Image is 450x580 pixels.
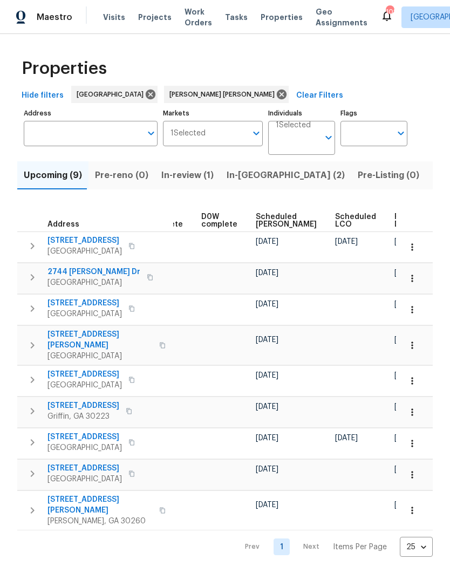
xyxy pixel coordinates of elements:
span: [GEOGRAPHIC_DATA] [47,246,122,257]
span: [PERSON_NAME] [PERSON_NAME] [169,89,279,100]
span: [DATE] [256,403,278,411]
span: Ready Date [394,213,418,228]
span: Maestro [37,12,72,23]
span: [DATE] [335,238,358,245]
span: [STREET_ADDRESS] [47,235,122,246]
span: Properties [22,63,107,74]
span: [PERSON_NAME], GA 30260 [47,516,153,527]
button: Open [249,126,264,141]
span: Scheduled LCO [335,213,376,228]
button: Open [144,126,159,141]
span: [GEOGRAPHIC_DATA] [47,277,140,288]
div: [GEOGRAPHIC_DATA] [71,86,158,103]
span: [DATE] [394,269,417,277]
span: [DATE] [256,501,278,509]
span: In-[GEOGRAPHIC_DATA] (2) [227,168,345,183]
span: Visits [103,12,125,23]
a: Goto page 1 [274,538,290,555]
span: [DATE] [394,238,417,245]
span: 1 Selected [276,121,311,130]
span: [STREET_ADDRESS] [47,400,119,411]
span: Pre-reno (0) [95,168,148,183]
button: Open [321,130,336,145]
span: [STREET_ADDRESS] [47,298,122,309]
span: [DATE] [394,336,417,344]
span: [GEOGRAPHIC_DATA] [47,309,122,319]
span: [DATE] [394,434,417,442]
span: [GEOGRAPHIC_DATA] [47,380,122,391]
span: [DATE] [256,269,278,277]
span: [DATE] [394,501,417,509]
div: [PERSON_NAME] [PERSON_NAME] [164,86,289,103]
span: [STREET_ADDRESS] [47,463,122,474]
button: Clear Filters [292,86,347,106]
span: [DATE] [394,301,417,308]
span: Projects [138,12,172,23]
span: [STREET_ADDRESS][PERSON_NAME] [47,329,153,351]
span: [DATE] [256,466,278,473]
div: 25 [400,533,433,561]
span: [DATE] [256,336,278,344]
span: Address [47,221,79,228]
span: [DATE] [256,301,278,308]
span: [DATE] [256,434,278,442]
div: 102 [386,6,393,17]
span: 2744 [PERSON_NAME] Dr [47,267,140,277]
span: Scheduled [PERSON_NAME] [256,213,317,228]
label: Individuals [268,110,335,117]
span: [STREET_ADDRESS][PERSON_NAME] [47,494,153,516]
nav: Pagination Navigation [235,537,433,557]
label: Markets [163,110,263,117]
span: Upcoming (9) [24,168,82,183]
button: Hide filters [17,86,68,106]
span: [STREET_ADDRESS] [47,432,122,442]
span: D0W complete [201,213,237,228]
span: Pre-Listing (0) [358,168,419,183]
span: [GEOGRAPHIC_DATA] [47,474,122,485]
span: [GEOGRAPHIC_DATA] [47,442,122,453]
span: [GEOGRAPHIC_DATA] [47,351,153,361]
span: Hide filters [22,89,64,103]
label: Flags [340,110,407,117]
span: Work Orders [185,6,212,28]
span: [STREET_ADDRESS] [47,369,122,380]
span: [GEOGRAPHIC_DATA] [77,89,148,100]
span: [DATE] [394,403,417,411]
span: [DATE] [394,466,417,473]
p: Items Per Page [333,542,387,552]
label: Address [24,110,158,117]
span: Griffin, GA 30223 [47,411,119,422]
span: [DATE] [256,238,278,245]
span: Tasks [225,13,248,21]
span: Clear Filters [296,89,343,103]
span: [DATE] [335,434,358,442]
span: [DATE] [394,372,417,379]
span: Geo Assignments [316,6,367,28]
span: 1 Selected [171,129,206,138]
span: Properties [261,12,303,23]
span: [DATE] [256,372,278,379]
button: Open [393,126,408,141]
span: In-review (1) [161,168,214,183]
